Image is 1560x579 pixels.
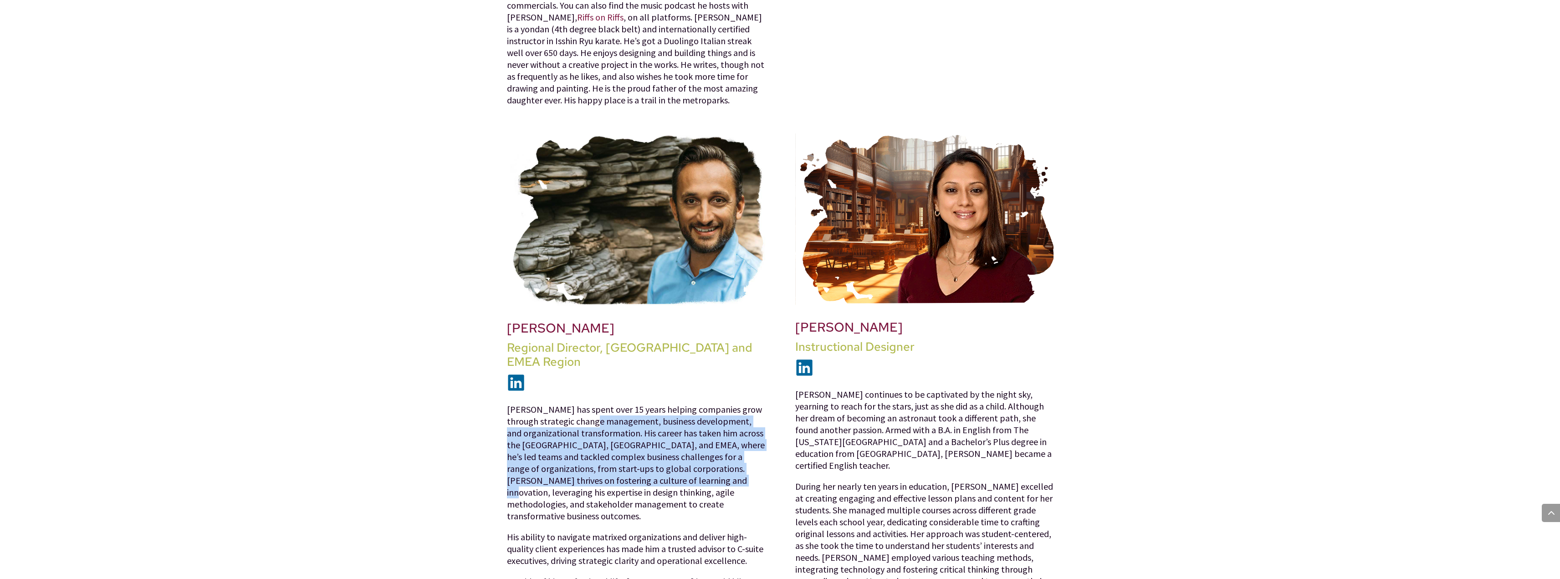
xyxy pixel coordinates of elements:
[795,133,1054,305] img: kajal-brazwell2
[577,11,624,23] a: Riffs on Riffs
[795,339,915,354] span: Instructional Designer
[507,340,752,369] span: Regional Director, [GEOGRAPHIC_DATA] and EMEA Region
[507,404,765,522] span: [PERSON_NAME] has spent over 15 years helping companies grow through strategic change management,...
[507,321,765,341] h2: [PERSON_NAME]
[507,133,765,306] img: David-Somoo
[795,320,1054,340] h2: [PERSON_NAME]
[795,389,1052,471] span: [PERSON_NAME] continues to be captivated by the night sky, yearning to reach for the stars, just ...
[507,531,763,566] span: His ability to navigate matrixed organizations and deliver high-quality client experiences has ma...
